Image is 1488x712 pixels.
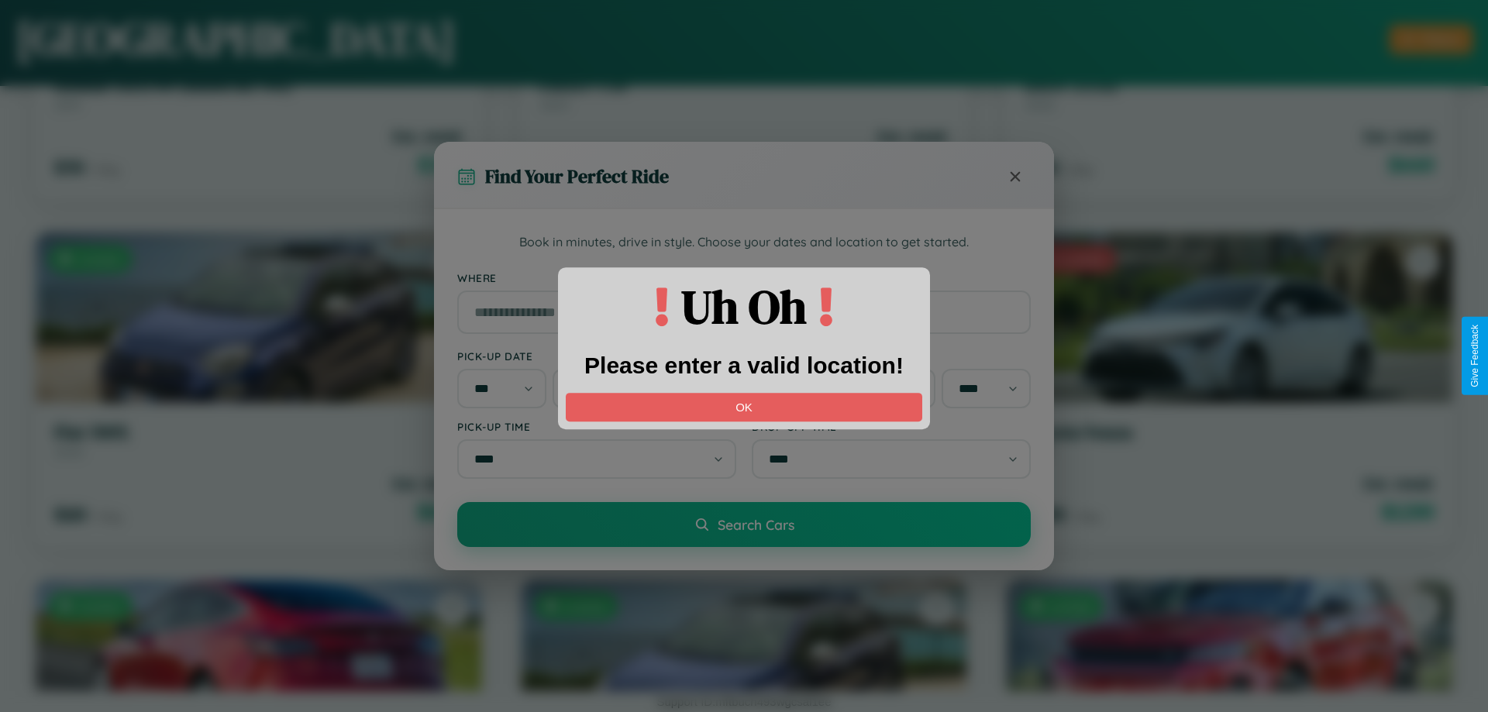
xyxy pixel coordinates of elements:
[752,349,1031,363] label: Drop-off Date
[457,420,736,433] label: Pick-up Time
[457,271,1031,284] label: Where
[752,420,1031,433] label: Drop-off Time
[457,349,736,363] label: Pick-up Date
[457,232,1031,253] p: Book in minutes, drive in style. Choose your dates and location to get started.
[485,163,669,189] h3: Find Your Perfect Ride
[718,516,794,533] span: Search Cars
